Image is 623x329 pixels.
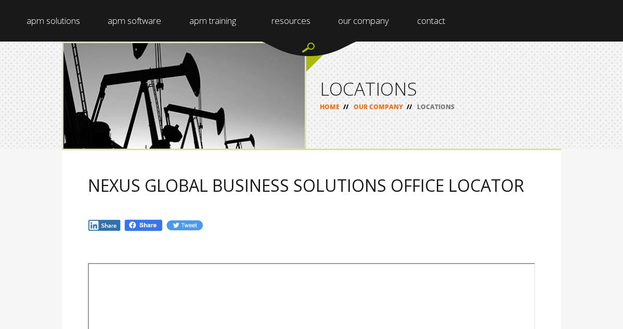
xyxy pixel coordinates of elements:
[166,219,203,231] img: Tw.jpg
[88,219,121,231] img: In.jpg
[88,176,535,194] h2: NEXUS GLOBAL BUSINESS SOLUTIONS OFFICE LOCATOR
[354,102,403,111] a: OUR COMPANY
[320,102,340,111] a: HOME
[340,102,352,111] span: //
[403,102,416,111] span: //
[320,80,548,98] h1: LOCATIONS
[124,219,163,232] img: Fb.png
